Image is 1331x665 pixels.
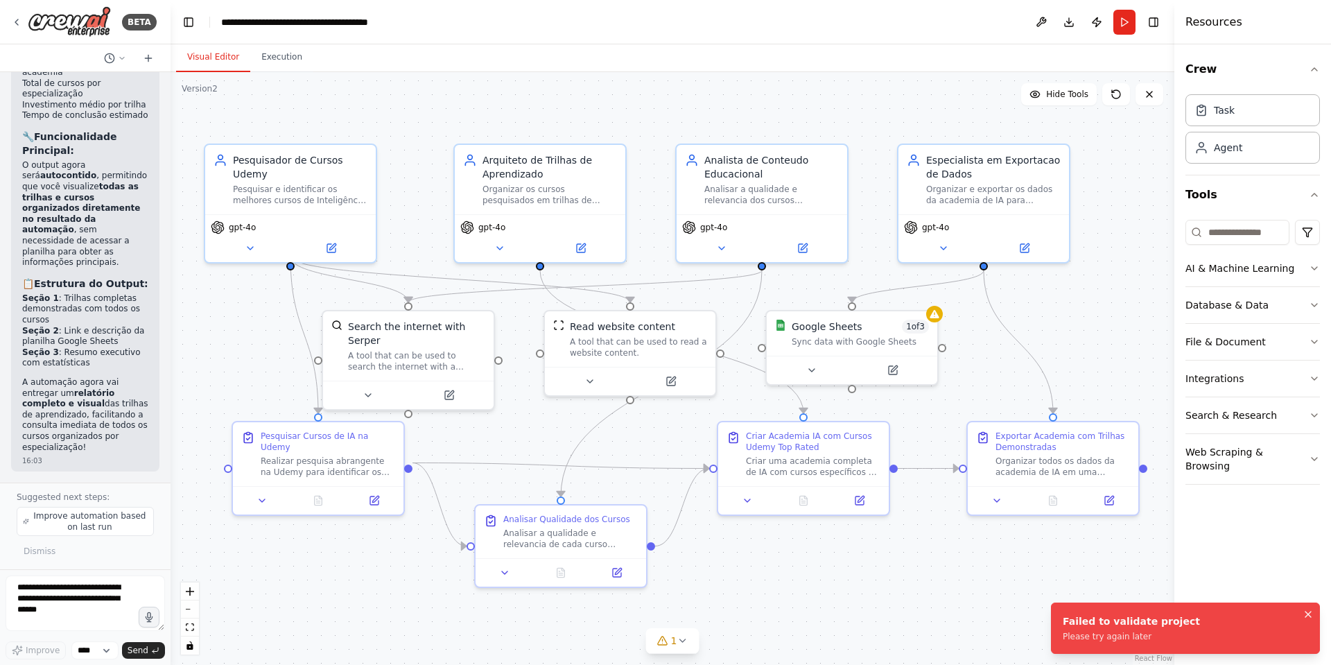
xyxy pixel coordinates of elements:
[410,387,488,404] button: Open in side panel
[22,100,148,111] li: Investimento médio por trilha
[1063,614,1200,628] div: Failed to validate project
[22,130,148,157] h3: 🔧
[22,326,148,347] li: : Link e descrição da planilha Google Sheets
[763,240,842,257] button: Open in side panel
[655,462,709,553] g: Edge from 4828a184-62ac-4daa-8dd8-667fa2f9cc23 to e1e82424-9856-422f-8e77-d8628da4c901
[289,492,348,509] button: No output available
[181,619,199,637] button: fit view
[348,320,485,347] div: Search the internet with Serper
[966,421,1140,516] div: Exportar Academia com Trilhas DemonstradasOrganizar todos os dados da academia de IA em uma plani...
[746,456,880,478] div: Criar uma academia completa de IA com cursos específicos do Udemy que possuam as melhores avaliaç...
[181,601,199,619] button: zoom out
[1185,287,1320,323] button: Database & Data
[897,144,1070,264] div: Especialista em Exportacao de DadosOrganizar e exportar os dados da academia de IA para planilhas...
[22,388,114,409] strong: relatório completo e visual
[22,347,148,369] li: : Resumo executivo com estatísticas
[482,153,617,181] div: Arquiteto de Trilhas de Aprendizado
[541,240,620,257] button: Open in side panel
[34,278,148,289] strong: Estrutura do Output:
[792,336,929,347] div: Sync data with Google Sheets
[1185,361,1320,397] button: Integrations
[1185,89,1320,175] div: Crew
[22,293,148,326] li: : Trilhas completas demonstradas com todos os cursos
[229,222,256,233] span: gpt-4o
[232,421,405,516] div: Pesquisar Cursos de IA na UdemyRealizar pesquisa abrangente na Udemy para identificar os melhores...
[22,326,59,336] strong: Seção 2
[746,431,880,453] div: Criar Academia IA com Cursos Udemy Top Rated
[926,184,1061,206] div: Organizar e exportar os dados da academia de IA para planilhas estruturadas no Google Sheets, cri...
[503,514,630,525] div: Analisar Qualidade dos Cursos
[704,153,839,181] div: Analista de Conteudo Educacional
[1185,50,1320,89] button: Crew
[412,456,709,476] g: Edge from 51dbf0dc-20e0-4d48-9898-85d320b39e2b to e1e82424-9856-422f-8e77-d8628da4c901
[22,277,148,291] h3: 📋
[401,270,769,302] g: Edge from 30f3442b-7603-456b-b23e-9bb0d88471f6 to 08e4475b-38f2-40df-b03b-5e279a9a37b0
[593,564,641,581] button: Open in side panel
[22,456,148,466] div: 16:03
[98,50,132,67] button: Switch to previous chat
[704,184,839,206] div: Analisar a qualidade e relevancia dos cursos encontrados, verificar a atualizacao do conteudo com...
[412,456,467,553] g: Edge from 51dbf0dc-20e0-4d48-9898-85d320b39e2b to 4828a184-62ac-4daa-8dd8-667fa2f9cc23
[17,507,154,536] button: Improve automation based on last run
[22,293,59,303] strong: Seção 1
[1185,434,1320,484] button: Web Scraping & Browsing
[1185,250,1320,286] button: AI & Machine Learning
[322,310,495,411] div: SerperDevToolSearch the internet with SerperA tool that can be used to search the internet with a...
[179,12,198,32] button: Hide left sidebar
[902,320,929,334] span: Number of enabled actions
[139,607,159,628] button: Click to speak your automation idea
[250,43,313,72] button: Execution
[292,240,370,257] button: Open in side panel
[995,431,1130,453] div: Exportar Academia com Trilhas Demonstradas
[32,510,148,533] span: Improve automation based on last run
[181,582,199,655] div: React Flow controls
[671,634,677,648] span: 1
[835,492,883,509] button: Open in side panel
[1046,89,1088,100] span: Hide Tools
[1185,214,1320,496] div: Tools
[40,171,96,180] strong: autocontido
[995,456,1130,478] div: Organizar todos os dados da academia de IA em uma planilha estruturada no Google Sheets E apresen...
[792,320,862,334] div: Google Sheets
[553,320,564,331] img: ScrapeWebsiteTool
[22,131,117,156] strong: Funcionalidade Principal:
[6,641,66,659] button: Improve
[543,310,717,397] div: ScrapeWebsiteToolRead website contentA tool that can be used to read a website content.
[922,222,949,233] span: gpt-4o
[765,310,939,386] div: Google SheetsGoogle Sheets1of3Sync data with Google Sheets
[1021,83,1097,105] button: Hide Tools
[176,43,250,72] button: Visual Editor
[675,144,849,264] div: Analista de Conteudo EducacionalAnalisar a qualidade e relevancia dos cursos encontrados, verific...
[717,421,890,516] div: Criar Academia IA com Cursos Udemy Top RatedCriar uma academia completa de IA com cursos específi...
[182,83,218,94] div: Version 2
[22,160,148,268] p: O output agora será , permitindo que você visualize , sem necessidade de acessar a planilha para ...
[1185,175,1320,214] button: Tools
[532,564,591,581] button: No output available
[1024,492,1083,509] button: No output available
[22,377,148,453] p: A automação agora vai entregar um das trilhas de aprendizado, facilitando a consulta imediata de ...
[122,14,157,31] div: BETA
[478,222,505,233] span: gpt-4o
[350,492,398,509] button: Open in side panel
[331,320,342,331] img: SerperDevTool
[474,504,647,588] div: Analisar Qualidade dos CursosAnalisar a qualidade e relevancia de cada curso encontrado, consider...
[554,270,769,496] g: Edge from 30f3442b-7603-456b-b23e-9bb0d88471f6 to 4828a184-62ac-4daa-8dd8-667fa2f9cc23
[233,153,367,181] div: Pesquisador de Cursos Udemy
[122,642,165,659] button: Send
[1185,14,1242,31] h4: Resources
[24,546,55,557] span: Dismiss
[28,6,111,37] img: Logo
[204,144,377,264] div: Pesquisador de Cursos UdemyPesquisar e identificar os melhores cursos de Inteligência Artificial ...
[22,78,148,100] li: Total de cursos por especialização
[1085,492,1133,509] button: Open in side panel
[233,184,367,206] div: Pesquisar e identificar os melhores cursos de Inteligência Artificial disponíveis na Udemy, inclu...
[570,336,707,359] div: A tool that can be used to read a website content.
[898,462,959,476] g: Edge from e1e82424-9856-422f-8e77-d8628da4c901 to 830058a4-ead3-4460-8f9e-ae52abd61046
[137,50,159,67] button: Start a new chat
[284,257,415,302] g: Edge from 6257bbe5-1264-4c16-b679-6553a021acef to 08e4475b-38f2-40df-b03b-5e279a9a37b0
[1214,103,1235,117] div: Task
[985,240,1063,257] button: Open in side panel
[646,628,699,654] button: 1
[261,431,395,453] div: Pesquisar Cursos de IA na Udemy
[503,528,638,550] div: Analisar a qualidade e relevancia de cada curso encontrado, considerando: atualizacao do conteudo...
